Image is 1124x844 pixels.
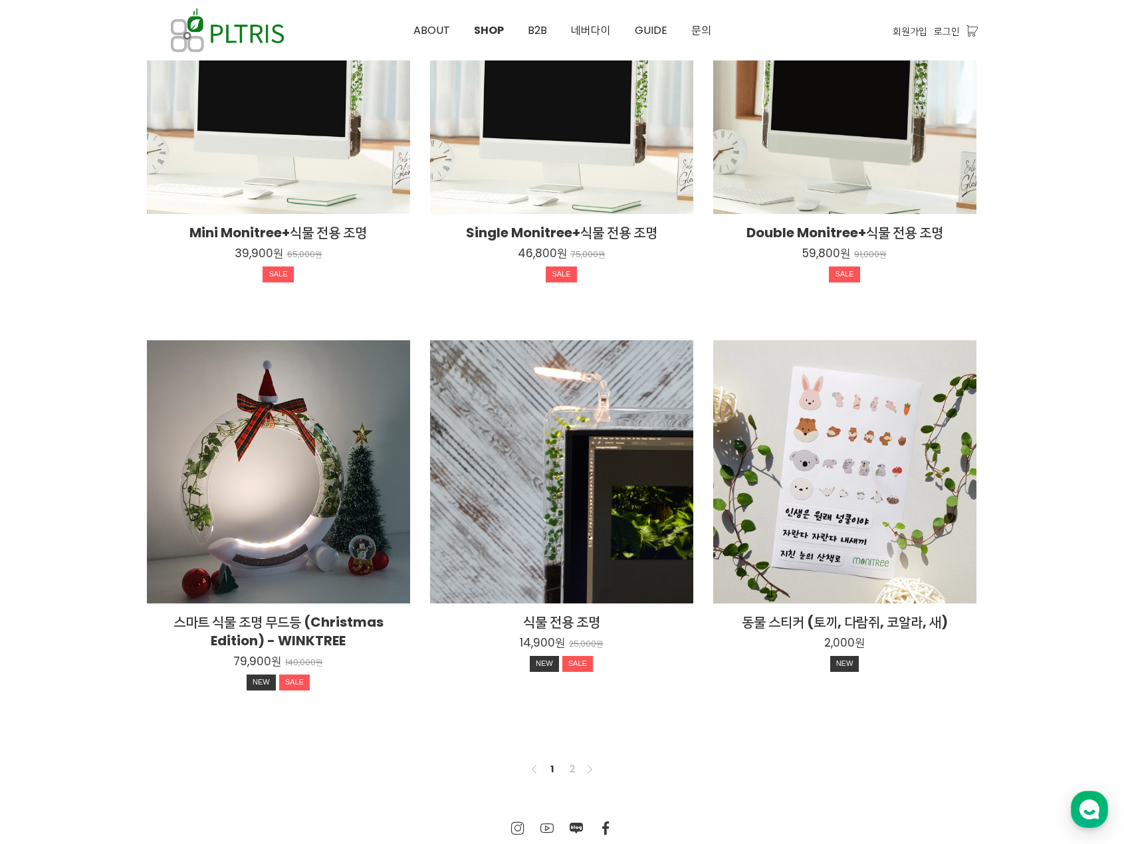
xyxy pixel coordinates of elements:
p: 140,000원 [285,658,323,668]
p: 59,800원 [802,246,850,261]
div: SALE [263,266,293,282]
span: SHOP [474,23,504,38]
a: 문의 [679,1,723,60]
p: 2,000원 [824,635,865,650]
a: 네버다이 [559,1,623,60]
span: 설정 [205,441,221,452]
a: 홈 [4,421,88,455]
a: 동물 스티커 (토끼, 다람쥐, 코알라, 새) 2,000원 NEW [713,613,976,675]
a: 식물 전용 조명 14,900원 25,000원 NEWSALE [430,613,693,675]
span: 대화 [122,442,138,453]
span: GUIDE [635,23,667,38]
div: NEW [830,656,859,672]
span: ABOUT [413,23,450,38]
a: ABOUT [401,1,462,60]
a: B2B [516,1,559,60]
div: SALE [829,266,859,282]
div: NEW [247,675,276,690]
a: Single Monitree+식물 전용 조명 46,800원 75,000원 SALE [430,223,693,286]
p: 39,900원 [235,246,283,261]
a: Mini Monitree+식물 전용 조명 39,900원 65,000원 SALE [147,223,410,286]
div: SALE [279,675,310,690]
p: 25,000원 [569,639,604,649]
span: 문의 [691,23,711,38]
a: 스마트 식물 조명 무드등 (Christmas Edition) - WINKTREE 79,900원 140,000원 NEWSALE [147,613,410,694]
a: 로그인 [934,24,960,39]
a: 설정 [171,421,255,455]
a: Double Monitree+식물 전용 조명 59,800원 91,000원 SALE [713,223,976,286]
div: NEW [530,656,559,672]
a: SHOP [462,1,516,60]
div: SALE [562,656,593,672]
a: 1 [544,761,560,777]
h2: 식물 전용 조명 [430,613,693,631]
a: 대화 [88,421,171,455]
p: 14,900원 [520,635,565,650]
p: 91,000원 [854,250,887,260]
h2: Single Monitree+식물 전용 조명 [430,223,693,242]
a: GUIDE [623,1,679,60]
h2: Mini Monitree+식물 전용 조명 [147,223,410,242]
p: 75,000원 [571,250,606,260]
p: 79,900원 [233,654,281,669]
p: 46,800원 [518,246,567,261]
span: 홈 [42,441,50,452]
a: 회원가입 [893,24,927,39]
span: B2B [528,23,547,38]
a: 2 [564,761,580,777]
h2: Double Monitree+식물 전용 조명 [713,223,976,242]
div: SALE [546,266,576,282]
h2: 스마트 식물 조명 무드등 (Christmas Edition) - WINKTREE [147,613,410,650]
p: 65,000원 [287,250,322,260]
span: 네버다이 [571,23,611,38]
h2: 동물 스티커 (토끼, 다람쥐, 코알라, 새) [713,613,976,631]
